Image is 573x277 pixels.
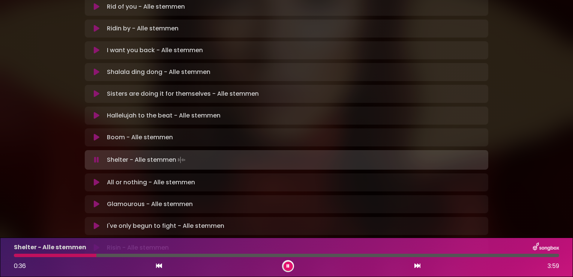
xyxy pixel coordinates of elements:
[107,68,210,77] p: Shalala ding dong - Alle stemmen
[107,155,187,165] p: Shelter - Alle stemmen
[14,243,86,252] p: Shelter - Alle stemmen
[547,262,559,271] span: 3:59
[533,242,559,252] img: songbox-logo-white.png
[107,178,195,187] p: All or nothing - Alle stemmen
[176,155,187,165] img: waveform4.gif
[107,111,220,120] p: Hallelujah to the beat - Alle stemmen
[14,262,26,270] span: 0:36
[107,133,173,142] p: Boom - Alle stemmen
[107,24,178,33] p: Ridin by - Alle stemmen
[107,2,185,11] p: Rid of you - Alle stemmen
[107,89,259,98] p: Sisters are doing it for themselves - Alle stemmen
[107,46,203,55] p: I want you back - Alle stemmen
[107,200,193,209] p: Glamourous - Alle stemmen
[107,221,224,230] p: I've only begun to fight - Alle stemmen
